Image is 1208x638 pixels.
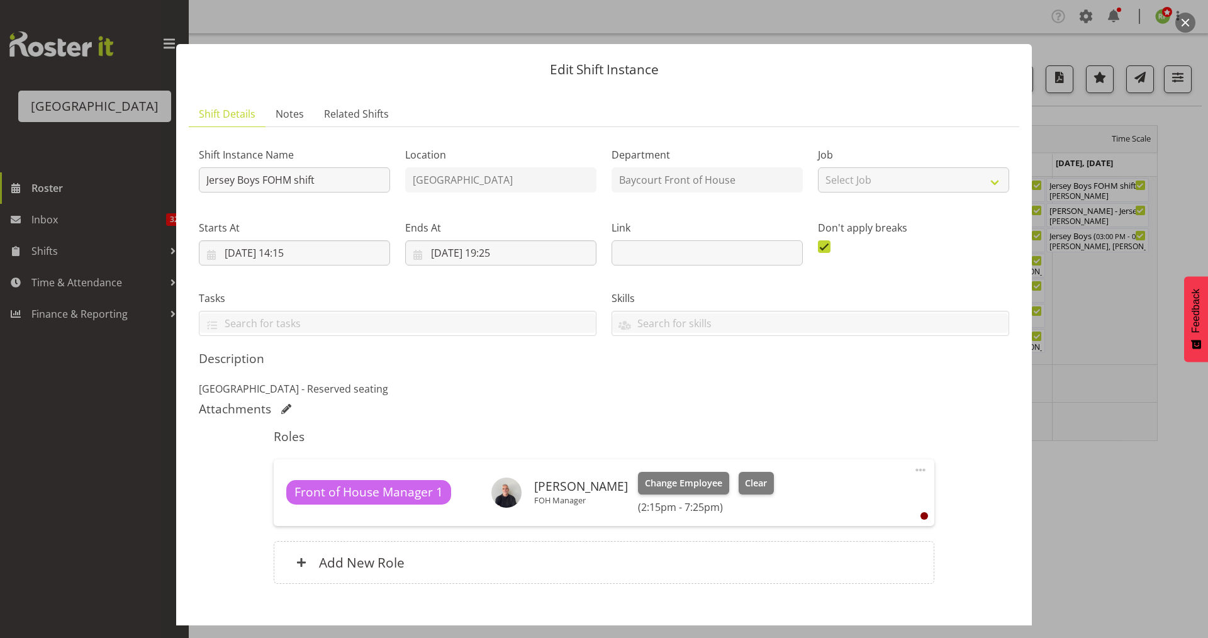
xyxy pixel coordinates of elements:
input: Click to select... [199,240,390,266]
span: Shift Details [199,106,255,121]
input: Click to select... [405,240,596,266]
input: Shift Instance Name [199,167,390,193]
p: [GEOGRAPHIC_DATA] - Reserved seating [199,381,1009,396]
img: aaron-smarte17f1d9530554f4cf5705981c6d53785.png [491,478,522,508]
button: Feedback - Show survey [1184,276,1208,362]
label: Shift Instance Name [199,147,390,162]
span: Notes [276,106,304,121]
input: Search for tasks [199,313,596,333]
label: Location [405,147,596,162]
span: Feedback [1190,289,1202,333]
h5: Description [199,351,1009,366]
label: Skills [612,291,1009,306]
label: Tasks [199,291,596,306]
p: Edit Shift Instance [189,63,1019,76]
button: Change Employee [638,472,729,495]
label: Don't apply breaks [818,220,1009,235]
span: Front of House Manager 1 [294,483,443,501]
h5: Attachments [199,401,271,417]
div: User is clocked out [920,512,928,520]
span: Related Shifts [324,106,389,121]
h6: [PERSON_NAME] [534,479,628,493]
label: Job [818,147,1009,162]
input: Search for skills [612,313,1009,333]
label: Starts At [199,220,390,235]
label: Department [612,147,803,162]
h6: Add New Role [319,554,405,571]
p: FOH Manager [534,495,628,505]
label: Link [612,220,803,235]
label: Ends At [405,220,596,235]
h6: (2:15pm - 7:25pm) [638,501,774,513]
button: Clear [739,472,775,495]
span: Change Employee [645,476,722,490]
span: Clear [745,476,767,490]
h5: Roles [274,429,934,444]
